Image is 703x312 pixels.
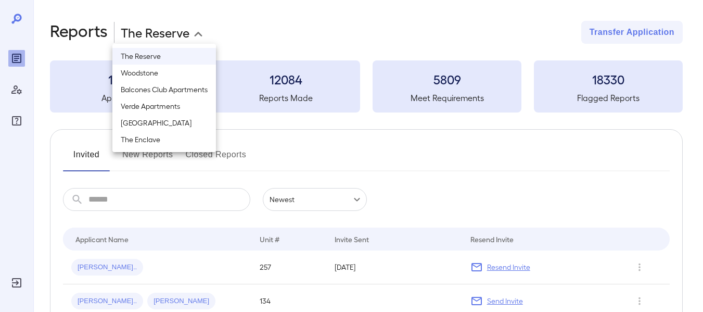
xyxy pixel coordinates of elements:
li: Woodstone [112,65,216,81]
li: The Enclave [112,131,216,148]
li: The Reserve [112,48,216,65]
li: [GEOGRAPHIC_DATA] [112,115,216,131]
li: Balcones Club Apartments [112,81,216,98]
li: Verde Apartments [112,98,216,115]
